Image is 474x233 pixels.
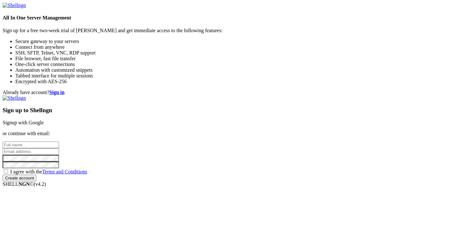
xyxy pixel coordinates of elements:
li: Encrypted with AES-256 [15,79,471,84]
li: File browser, fast file transfer [15,56,471,62]
li: Tabbed interface for multiple sessions [15,73,471,79]
h4: All In One Server Management [3,15,471,21]
li: Connect from anywhere [15,44,471,50]
a: Sign in [49,90,65,95]
span: I agree with the [10,169,87,174]
li: Automation with customized snippets [15,67,471,73]
img: Shellngn [3,95,26,101]
b: NGN [19,181,30,187]
div: Already have account? [3,90,471,95]
p: or continue with email: [3,131,471,136]
li: SSH, SFTP, Telnet, VNC, RDP support [15,50,471,56]
input: Full name [3,142,59,148]
p: Sign up for a free two-week trial of [PERSON_NAME] and get immediate access to the following feat... [3,28,471,33]
input: Create account [3,175,36,181]
a: Terms and Conditions [42,169,87,174]
a: Signup with Google [3,120,44,125]
img: Shellngn [3,3,26,8]
input: Email address [3,148,59,155]
span: 4.2.0 [34,181,46,187]
li: One-click server connections [15,62,471,67]
span: SHELL © [3,181,46,187]
input: I agree with theTerms and Conditions [4,169,8,173]
li: Secure gateway to your servers [15,39,471,44]
h3: Sign up to Shellngn [3,107,471,114]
